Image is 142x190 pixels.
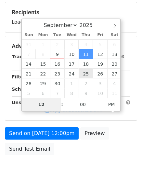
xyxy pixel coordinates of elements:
span: September 12, 2025 [93,49,107,59]
span: October 11, 2025 [107,88,122,98]
span: October 4, 2025 [107,78,122,88]
span: October 9, 2025 [79,88,93,98]
span: September 27, 2025 [107,69,122,78]
strong: Filters [12,74,28,79]
span: October 1, 2025 [64,78,79,88]
span: October 3, 2025 [93,78,107,88]
span: Mon [36,33,50,37]
h5: Recipients [12,9,130,16]
span: September 30, 2025 [50,78,64,88]
a: Send on [DATE] 12:00pm [5,127,79,140]
input: Hour [22,98,61,111]
span: September 3, 2025 [64,39,79,49]
span: September 19, 2025 [93,59,107,69]
span: September 21, 2025 [22,69,36,78]
span: September 10, 2025 [64,49,79,59]
span: Fri [93,33,107,37]
span: September 2, 2025 [50,39,64,49]
span: September 14, 2025 [22,59,36,69]
span: September 13, 2025 [107,49,122,59]
span: Click to toggle [103,98,121,111]
span: September 7, 2025 [22,49,36,59]
span: Sat [107,33,122,37]
a: Copy unsubscribe link [44,107,102,113]
strong: Unsubscribe [12,100,44,105]
span: Sun [22,33,36,37]
div: Loading... [12,9,130,26]
span: September 8, 2025 [36,49,50,59]
span: October 10, 2025 [93,88,107,98]
span: September 15, 2025 [36,59,50,69]
span: September 20, 2025 [107,59,122,69]
span: September 17, 2025 [64,59,79,69]
span: October 2, 2025 [79,78,93,88]
span: September 26, 2025 [93,69,107,78]
a: Preview [80,127,109,140]
span: September 18, 2025 [79,59,93,69]
a: Send Test Email [5,143,54,155]
iframe: Chat Widget [110,159,142,190]
span: September 25, 2025 [79,69,93,78]
span: September 5, 2025 [93,39,107,49]
span: Tue [50,33,64,37]
strong: Tracking [12,54,33,59]
span: : [61,98,63,111]
span: September 1, 2025 [36,39,50,49]
span: Thu [79,33,93,37]
input: Year [78,22,101,28]
span: October 5, 2025 [22,88,36,98]
input: Minute [63,98,103,111]
span: September 22, 2025 [36,69,50,78]
span: October 8, 2025 [64,88,79,98]
span: October 7, 2025 [50,88,64,98]
span: September 28, 2025 [22,78,36,88]
span: August 31, 2025 [22,39,36,49]
strong: Schedule [12,87,35,92]
span: September 29, 2025 [36,78,50,88]
span: September 24, 2025 [64,69,79,78]
span: September 6, 2025 [107,39,122,49]
span: October 6, 2025 [36,88,50,98]
span: September 23, 2025 [50,69,64,78]
span: September 4, 2025 [79,39,93,49]
span: September 9, 2025 [50,49,64,59]
span: September 16, 2025 [50,59,64,69]
h5: Advanced [12,43,130,50]
span: Wed [64,33,79,37]
span: September 11, 2025 [79,49,93,59]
